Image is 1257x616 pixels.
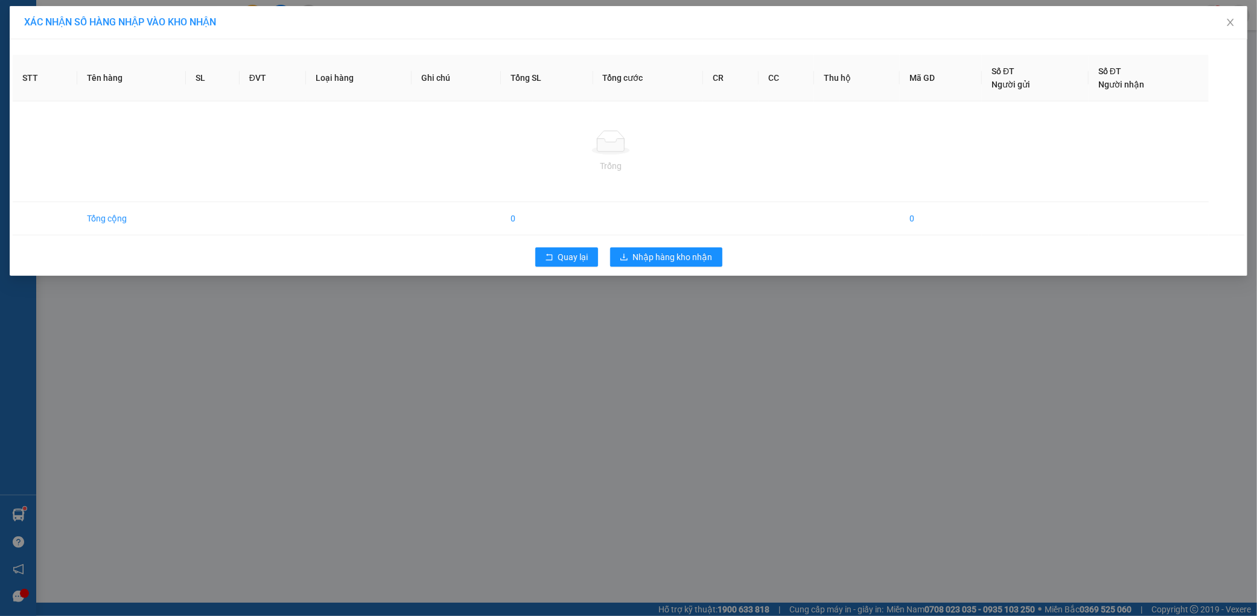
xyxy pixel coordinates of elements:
[633,250,713,264] span: Nhập hàng kho nhận
[77,55,186,101] th: Tên hàng
[900,55,982,101] th: Mã GD
[6,72,141,89] li: [PERSON_NAME]
[1226,17,1235,27] span: close
[620,253,628,262] span: download
[991,66,1014,76] span: Số ĐT
[501,55,593,101] th: Tổng SL
[240,55,307,101] th: ĐVT
[545,253,553,262] span: rollback
[13,55,77,101] th: STT
[703,55,759,101] th: CR
[1214,6,1247,40] button: Close
[77,202,186,235] td: Tổng cộng
[610,247,722,267] button: downloadNhập hàng kho nhận
[759,55,814,101] th: CC
[1098,66,1121,76] span: Số ĐT
[24,16,216,28] span: XÁC NHẬN SỐ HÀNG NHẬP VÀO KHO NHẬN
[535,247,598,267] button: rollbackQuay lại
[22,159,1199,173] div: Trống
[900,202,982,235] td: 0
[558,250,588,264] span: Quay lại
[306,55,412,101] th: Loại hàng
[412,55,500,101] th: Ghi chú
[501,202,593,235] td: 0
[593,55,703,101] th: Tổng cước
[814,55,900,101] th: Thu hộ
[991,80,1030,89] span: Người gửi
[6,89,141,106] li: In ngày: 16:20 15/10
[1098,80,1144,89] span: Người nhận
[186,55,239,101] th: SL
